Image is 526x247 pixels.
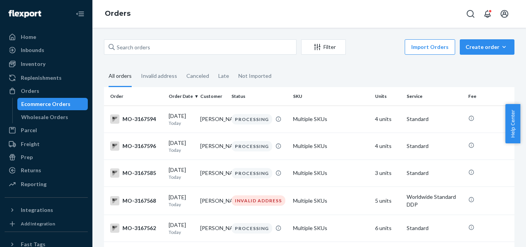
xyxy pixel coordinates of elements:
[5,164,88,176] a: Returns
[21,166,41,174] div: Returns
[480,6,495,22] button: Open notifications
[497,6,512,22] button: Open account menu
[302,43,345,51] div: Filter
[405,39,455,55] button: Import Orders
[109,66,132,87] div: All orders
[21,126,37,134] div: Parcel
[372,187,404,215] td: 5 units
[197,215,229,242] td: [PERSON_NAME]
[21,206,53,214] div: Integrations
[505,104,520,143] button: Help Center
[372,133,404,160] td: 4 units
[110,168,162,178] div: MO-3167585
[5,138,88,150] a: Freight
[290,106,372,133] td: Multiple SKUs
[290,133,372,160] td: Multiple SKUs
[5,44,88,56] a: Inbounds
[5,58,88,70] a: Inventory
[5,124,88,136] a: Parcel
[110,196,162,205] div: MO-3167568
[197,133,229,160] td: [PERSON_NAME]
[407,169,462,177] p: Standard
[17,98,88,110] a: Ecommerce Orders
[463,6,478,22] button: Open Search Box
[110,141,162,151] div: MO-3167596
[5,31,88,43] a: Home
[169,120,194,126] p: Today
[197,187,229,215] td: [PERSON_NAME]
[21,33,36,41] div: Home
[231,141,272,151] div: PROCESSING
[5,204,88,216] button: Integrations
[105,9,131,18] a: Orders
[141,66,177,86] div: Invalid address
[197,106,229,133] td: [PERSON_NAME]
[21,153,33,161] div: Prep
[231,223,272,234] div: PROCESSING
[21,220,55,227] div: Add Integration
[200,93,226,99] div: Customer
[72,6,88,22] button: Close Navigation
[407,224,462,232] p: Standard
[372,87,404,106] th: Units
[290,215,372,242] td: Multiple SKUs
[166,87,197,106] th: Order Date
[238,66,271,86] div: Not Imported
[407,193,462,208] p: Worldwide Standard DDP
[169,112,194,126] div: [DATE]
[21,74,62,82] div: Replenishments
[372,215,404,242] td: 6 units
[5,72,88,84] a: Replenishments
[218,66,229,86] div: Late
[21,180,47,188] div: Reporting
[231,195,285,206] div: INVALID ADDRESS
[169,229,194,235] p: Today
[5,85,88,97] a: Orders
[407,142,462,150] p: Standard
[21,87,39,95] div: Orders
[110,114,162,124] div: MO-3167594
[372,106,404,133] td: 4 units
[8,10,41,18] img: Flexport logo
[104,39,297,55] input: Search orders
[169,166,194,180] div: [DATE]
[99,3,137,25] ol: breadcrumbs
[110,223,162,233] div: MO-3167562
[104,87,166,106] th: Order
[301,39,346,55] button: Filter
[466,43,509,51] div: Create order
[5,219,88,229] a: Add Integration
[5,151,88,163] a: Prep
[21,46,44,54] div: Inbounds
[169,193,194,208] div: [DATE]
[17,111,88,123] a: Wholesale Orders
[407,115,462,123] p: Standard
[290,160,372,187] td: Multiple SKUs
[169,221,194,235] div: [DATE]
[372,160,404,187] td: 3 units
[460,39,514,55] button: Create order
[21,60,45,68] div: Inventory
[169,139,194,153] div: [DATE]
[186,66,209,86] div: Canceled
[21,113,68,121] div: Wholesale Orders
[169,147,194,153] p: Today
[21,140,40,148] div: Freight
[228,87,290,106] th: Status
[5,178,88,190] a: Reporting
[404,87,465,106] th: Service
[197,160,229,187] td: [PERSON_NAME]
[290,187,372,215] td: Multiple SKUs
[465,87,514,106] th: Fee
[169,201,194,208] p: Today
[231,114,272,124] div: PROCESSING
[169,174,194,180] p: Today
[290,87,372,106] th: SKU
[21,100,70,108] div: Ecommerce Orders
[231,168,272,178] div: PROCESSING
